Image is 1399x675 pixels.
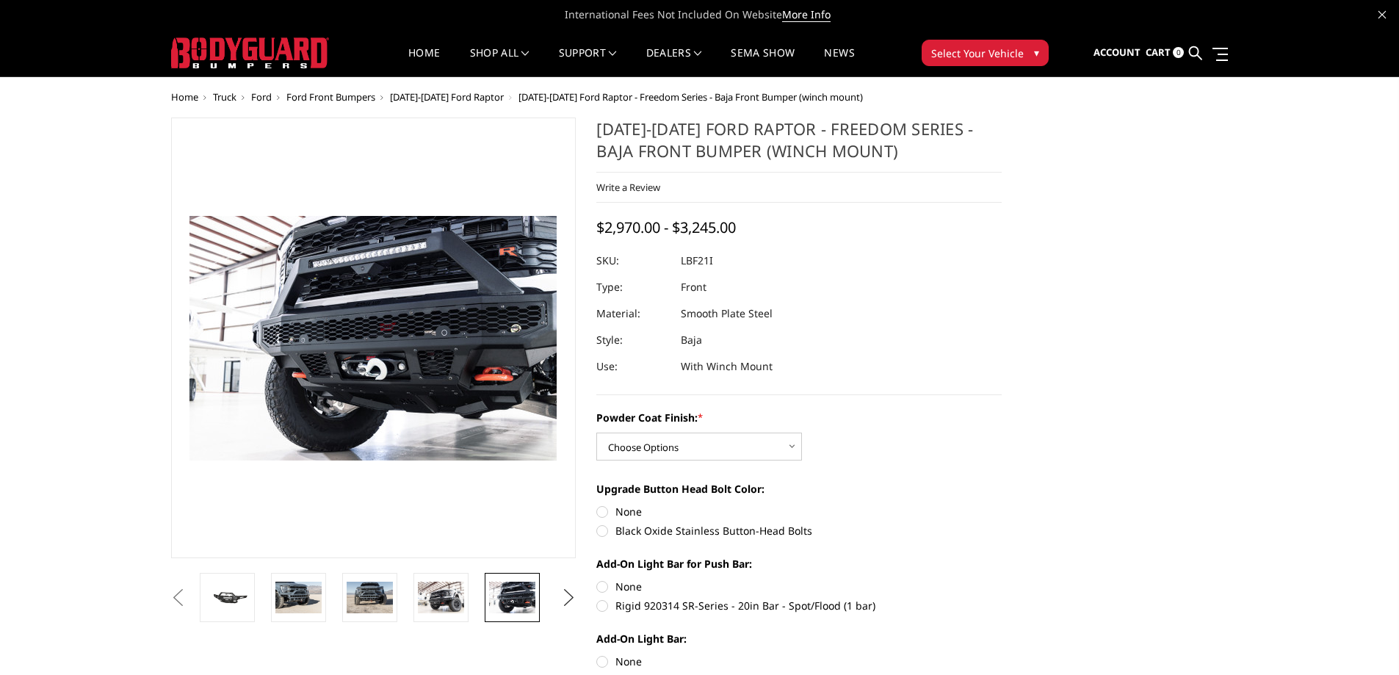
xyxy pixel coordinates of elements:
[596,300,670,327] dt: Material:
[275,582,322,613] img: 2021-2025 Ford Raptor - Freedom Series - Baja Front Bumper (winch mount)
[171,118,576,558] a: 2021-2025 Ford Raptor - Freedom Series - Baja Front Bumper (winch mount)
[681,300,773,327] dd: Smooth Plate Steel
[167,587,189,609] button: Previous
[1173,47,1184,58] span: 0
[596,353,670,380] dt: Use:
[489,582,535,613] img: 2021-2025 Ford Raptor - Freedom Series - Baja Front Bumper (winch mount)
[596,248,670,274] dt: SKU:
[1093,46,1140,59] span: Account
[418,582,464,613] img: 2021-2025 Ford Raptor - Freedom Series - Baja Front Bumper (winch mount)
[922,40,1049,66] button: Select Your Vehicle
[596,217,736,237] span: $2,970.00 - $3,245.00
[782,7,831,22] a: More Info
[596,410,1002,425] label: Powder Coat Finish:
[408,48,440,76] a: Home
[559,48,617,76] a: Support
[596,481,1002,497] label: Upgrade Button Head Bolt Color:
[390,90,504,104] a: [DATE]-[DATE] Ford Raptor
[286,90,375,104] a: Ford Front Bumpers
[557,587,579,609] button: Next
[1093,33,1140,73] a: Account
[681,274,706,300] dd: Front
[596,654,1002,669] label: None
[171,90,198,104] a: Home
[518,90,863,104] span: [DATE]-[DATE] Ford Raptor - Freedom Series - Baja Front Bumper (winch mount)
[596,504,1002,519] label: None
[213,90,236,104] a: Truck
[1034,45,1039,60] span: ▾
[931,46,1024,61] span: Select Your Vehicle
[596,556,1002,571] label: Add-On Light Bar for Push Bar:
[470,48,529,76] a: shop all
[596,327,670,353] dt: Style:
[731,48,795,76] a: SEMA Show
[596,631,1002,646] label: Add-On Light Bar:
[596,181,660,194] a: Write a Review
[681,248,713,274] dd: LBF21I
[596,118,1002,173] h1: [DATE]-[DATE] Ford Raptor - Freedom Series - Baja Front Bumper (winch mount)
[1146,33,1184,73] a: Cart 0
[596,579,1002,594] label: None
[251,90,272,104] a: Ford
[347,582,393,613] img: 2021-2025 Ford Raptor - Freedom Series - Baja Front Bumper (winch mount)
[596,598,1002,613] label: Rigid 920314 SR-Series - 20in Bar - Spot/Flood (1 bar)
[1326,604,1399,675] iframe: Chat Widget
[171,37,329,68] img: BODYGUARD BUMPERS
[646,48,702,76] a: Dealers
[596,274,670,300] dt: Type:
[596,523,1002,538] label: Black Oxide Stainless Button-Head Bolts
[681,353,773,380] dd: With Winch Mount
[681,327,702,353] dd: Baja
[824,48,854,76] a: News
[1146,46,1171,59] span: Cart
